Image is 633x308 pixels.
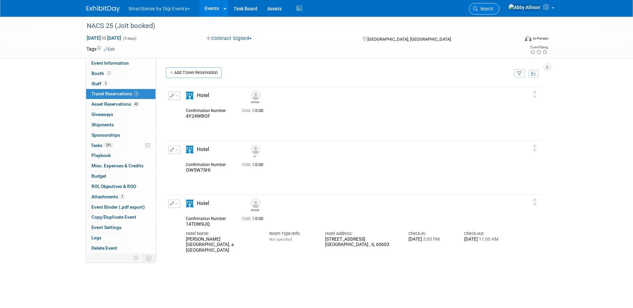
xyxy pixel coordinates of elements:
span: 0.00 [242,216,266,221]
img: ExhibitDay [86,6,120,12]
div: Confirmation Number: [186,106,232,113]
button: Contract Signed [204,35,254,42]
span: Not specified [269,237,292,242]
span: 3 [103,81,108,86]
a: Event Settings [86,223,155,233]
a: Budget [86,171,155,181]
div: Event Rating [530,46,548,49]
div: CJ Lewis [251,154,259,158]
a: Edit [104,47,115,52]
span: (3 days) [122,36,136,41]
img: Chris Ashley [251,91,260,100]
span: Misc. Expenses & Credits [91,163,143,168]
a: Playbook [86,151,155,161]
span: 4Y24WBOF [186,113,210,119]
span: Hotel [197,146,209,152]
span: Delete Event [91,245,117,251]
a: Misc. Expenses & Credits [86,161,155,171]
span: to [101,35,107,41]
i: Hotel [186,200,194,207]
td: Toggle Event Tabs [142,254,155,262]
span: Hotel [197,92,209,98]
div: Sara Kaster [251,208,259,212]
div: CJ Lewis [249,145,261,158]
div: Chris Ashley [249,91,261,104]
span: 0.00 [242,108,266,113]
span: 40 [133,102,139,107]
span: 33% [104,143,113,148]
td: Personalize Event Tab Strip [130,254,142,262]
span: Cost: $ [242,216,255,221]
span: 0.00 [242,162,266,167]
img: Format-Inperson.png [525,36,532,41]
span: [DATE] [DATE] [86,35,121,41]
span: Staff [91,81,108,86]
a: Travel Reservations3 [86,89,155,99]
span: Attachments [91,194,125,199]
a: ROI, Objectives & ROO [86,182,155,192]
span: 2 [120,194,125,199]
i: Click and drag to move item [533,199,537,206]
span: 3:00 PM [422,237,440,242]
img: Sara Kaster [251,199,260,208]
span: Giveaways [91,112,113,117]
i: Hotel [186,146,194,153]
a: Event Binder (.pdf export) [86,202,155,212]
span: Event Settings [91,225,121,230]
span: Budget [91,173,106,179]
a: Staff3 [86,79,155,89]
i: Filter by Traveler [517,72,522,76]
span: Shipments [91,122,114,127]
a: Add Travel Reservation [166,67,222,78]
div: [DATE] [464,237,510,242]
span: Search [478,6,493,11]
span: Booth not reserved yet [106,71,112,76]
i: Hotel [186,92,194,99]
span: Sponsorships [91,132,120,138]
a: Giveaways [86,110,155,120]
span: Logs [91,235,101,240]
span: Booth [91,71,112,76]
span: 11:00 AM [478,237,499,242]
img: Abby Allison [508,4,541,11]
div: NACS 25 (Jolt booked) [84,20,509,32]
span: Cost: $ [242,162,255,167]
a: Logs [86,233,155,243]
div: [DATE] [408,237,454,242]
span: Playbook [91,153,111,158]
a: Asset Reservations40 [86,99,155,109]
div: Chris Ashley [251,100,259,104]
i: Click and drag to move item [533,145,537,152]
span: Hotel [197,200,209,206]
div: [PERSON_NAME][GEOGRAPHIC_DATA], a [GEOGRAPHIC_DATA] [186,237,259,253]
div: Check-in: [408,231,454,237]
span: Event Binder (.pdf export) [91,204,145,210]
a: Copy/Duplicate Event [86,212,155,222]
div: Confirmation Number: [186,214,232,221]
span: OW5W7SHI [186,167,211,173]
div: Sara Kaster [249,199,261,212]
i: Click and drag to move item [533,91,537,98]
a: Sponsorships [86,130,155,140]
div: Hotel Address: [325,231,398,237]
div: Event Format [480,35,549,45]
a: Attachments2 [86,192,155,202]
img: CJ Lewis [251,145,260,154]
div: Room Type/Info: [269,231,315,237]
div: In-Person [533,36,548,41]
span: Travel Reservations [91,91,139,96]
span: Tasks [91,143,113,148]
span: [GEOGRAPHIC_DATA], [GEOGRAPHIC_DATA] [367,37,451,42]
div: Hotel Name: [186,231,259,237]
span: Asset Reservations [91,101,139,107]
span: Event Information [91,60,129,66]
a: Delete Event [86,243,155,253]
div: [STREET_ADDRESS] [GEOGRAPHIC_DATA] , IL 60603 [325,237,398,248]
td: Tags [86,46,115,52]
a: Booth [86,69,155,79]
div: Confirmation Number: [186,160,232,167]
span: 14TDW9JQ [186,221,210,227]
span: ROI, Objectives & ROO [91,184,136,189]
span: 3 [134,91,139,96]
a: Event Information [86,58,155,68]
